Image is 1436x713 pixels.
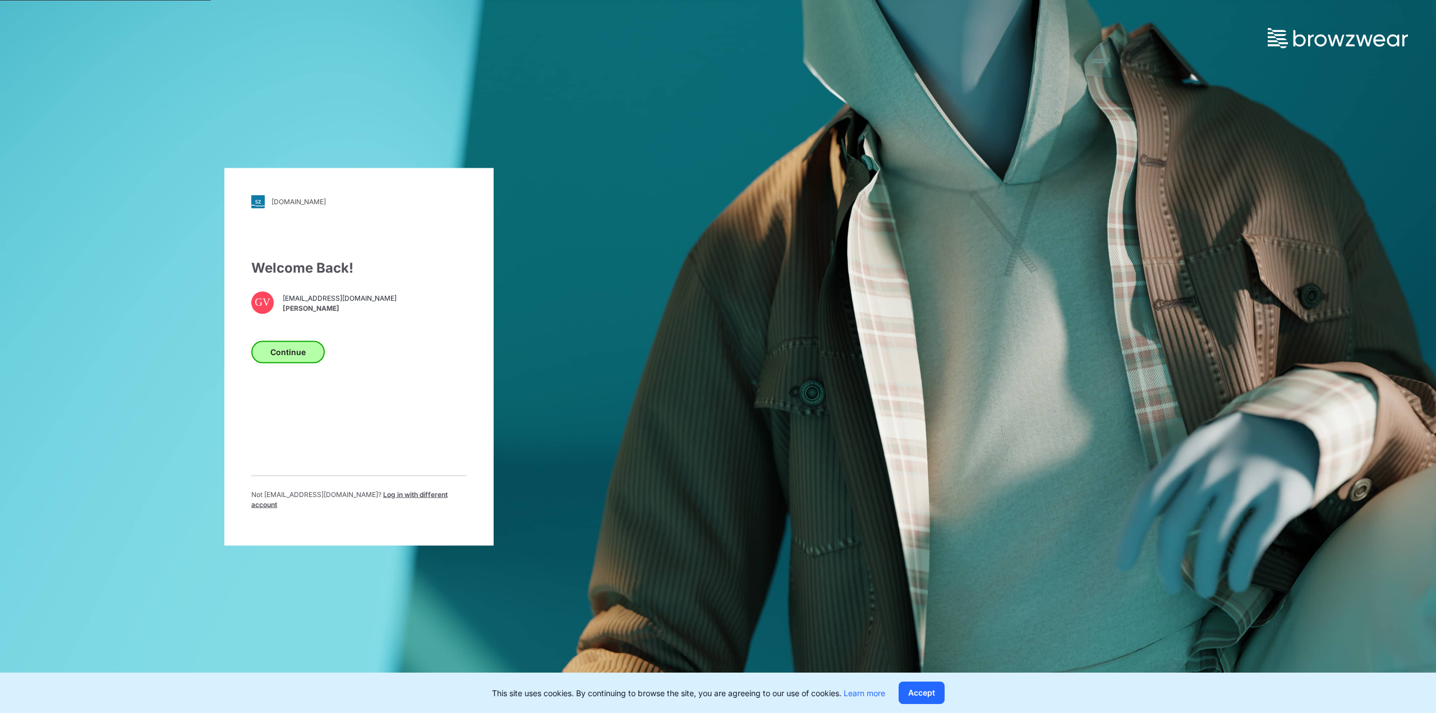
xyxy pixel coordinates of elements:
p: This site uses cookies. By continuing to browse the site, you are agreeing to our use of cookies. [492,687,885,699]
button: Accept [899,682,945,704]
div: [DOMAIN_NAME] [271,197,326,206]
img: svg+xml;base64,PHN2ZyB3aWR0aD0iMjgiIGhlaWdodD0iMjgiIHZpZXdCb3g9IjAgMCAyOCAyOCIgZmlsbD0ibm9uZSIgeG... [251,195,265,208]
img: browzwear-logo.73288ffb.svg [1268,28,1408,48]
p: Not [EMAIL_ADDRESS][DOMAIN_NAME] ? [251,489,467,509]
a: Learn more [844,688,885,698]
span: [PERSON_NAME] [283,303,397,314]
span: [EMAIL_ADDRESS][DOMAIN_NAME] [283,293,397,303]
div: GV [251,291,274,314]
div: Welcome Back! [251,257,467,278]
button: Continue [251,341,325,363]
a: [DOMAIN_NAME] [251,195,467,208]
